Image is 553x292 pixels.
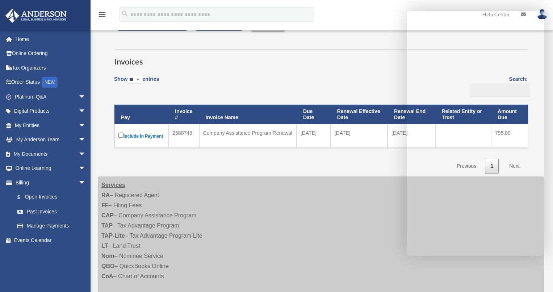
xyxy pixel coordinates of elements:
[101,243,108,249] strong: LT
[101,233,125,239] strong: TAP-Lite
[387,105,435,124] th: Renewal End Date: activate to sort column ascending
[5,46,97,61] a: Online Ordering
[79,89,93,104] span: arrow_drop_down
[168,105,199,124] th: Invoice #: activate to sort column ascending
[5,118,97,133] a: My Entitiesarrow_drop_down
[5,175,93,190] a: Billingarrow_drop_down
[79,118,93,133] span: arrow_drop_down
[5,104,97,118] a: Digital Productsarrow_drop_down
[5,133,97,147] a: My Anderson Teamarrow_drop_down
[127,76,142,84] select: Showentries
[118,133,123,138] input: Include in Payment
[101,212,114,218] strong: CAP
[114,75,159,91] label: Show entries
[387,124,435,148] td: [DATE]
[297,105,331,124] th: Due Date: activate to sort column ascending
[101,273,113,279] strong: CoA
[101,222,113,229] strong: TAP
[3,9,69,23] img: Anderson Advisors Platinum Portal
[42,77,58,88] div: NEW
[331,124,387,148] td: [DATE]
[79,104,93,119] span: arrow_drop_down
[331,105,387,124] th: Renewal Effective Date: activate to sort column ascending
[5,147,97,161] a: My Documentsarrow_drop_down
[10,190,89,205] a: $Open Invoices
[10,219,93,233] a: Manage Payments
[79,133,93,147] span: arrow_drop_down
[114,105,168,124] th: Pay: activate to sort column descending
[537,9,548,20] img: User Pic
[407,11,544,256] iframe: Chat Window
[5,75,97,90] a: Order StatusNEW
[79,147,93,162] span: arrow_drop_down
[114,49,528,67] h3: Invoices
[101,192,110,198] strong: RA
[199,105,297,124] th: Invoice Name: activate to sort column ascending
[101,202,109,208] strong: FF
[5,233,97,247] a: Events Calendar
[196,19,242,31] a: Manage Account
[101,263,114,269] strong: QBO
[79,175,93,190] span: arrow_drop_down
[21,193,25,202] span: $
[121,10,129,18] i: search
[168,124,199,148] td: 2588748
[5,61,97,75] a: Tax Organizers
[98,13,106,19] a: menu
[5,32,97,46] a: Home
[5,161,97,176] a: Online Learningarrow_drop_down
[101,253,114,259] strong: Nom
[79,161,93,176] span: arrow_drop_down
[297,124,331,148] td: [DATE]
[118,131,164,141] label: Include in Payment
[5,89,97,104] a: Platinum Q&Aarrow_drop_down
[98,10,106,19] i: menu
[203,128,293,138] div: Company Assistance Program Renewal
[118,19,187,31] a: Manage Payment Methods
[10,204,93,219] a: Past Invoices
[101,182,125,188] strong: Services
